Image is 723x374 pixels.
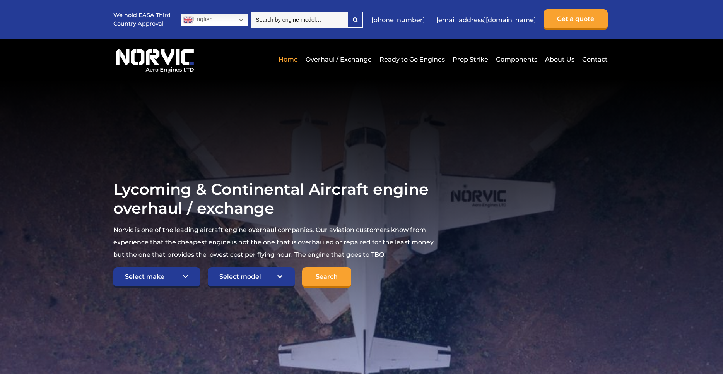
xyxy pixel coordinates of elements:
[378,50,447,69] a: Ready to Go Engines
[580,50,608,69] a: Contact
[544,9,608,30] a: Get a quote
[113,45,196,73] img: Norvic Aero Engines logo
[451,50,490,69] a: Prop Strike
[367,10,429,29] a: [PHONE_NUMBER]
[277,50,300,69] a: Home
[432,10,540,29] a: [EMAIL_ADDRESS][DOMAIN_NAME]
[251,12,348,28] input: Search by engine model…
[494,50,539,69] a: Components
[304,50,374,69] a: Overhaul / Exchange
[113,180,436,218] h1: Lycoming & Continental Aircraft engine overhaul / exchange
[113,224,436,261] p: Norvic is one of the leading aircraft engine overhaul companies. Our aviation customers know from...
[113,11,171,28] p: We hold EASA Third Country Approval
[543,50,576,69] a: About Us
[181,14,248,26] a: English
[183,15,193,24] img: en
[302,267,351,288] input: Search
